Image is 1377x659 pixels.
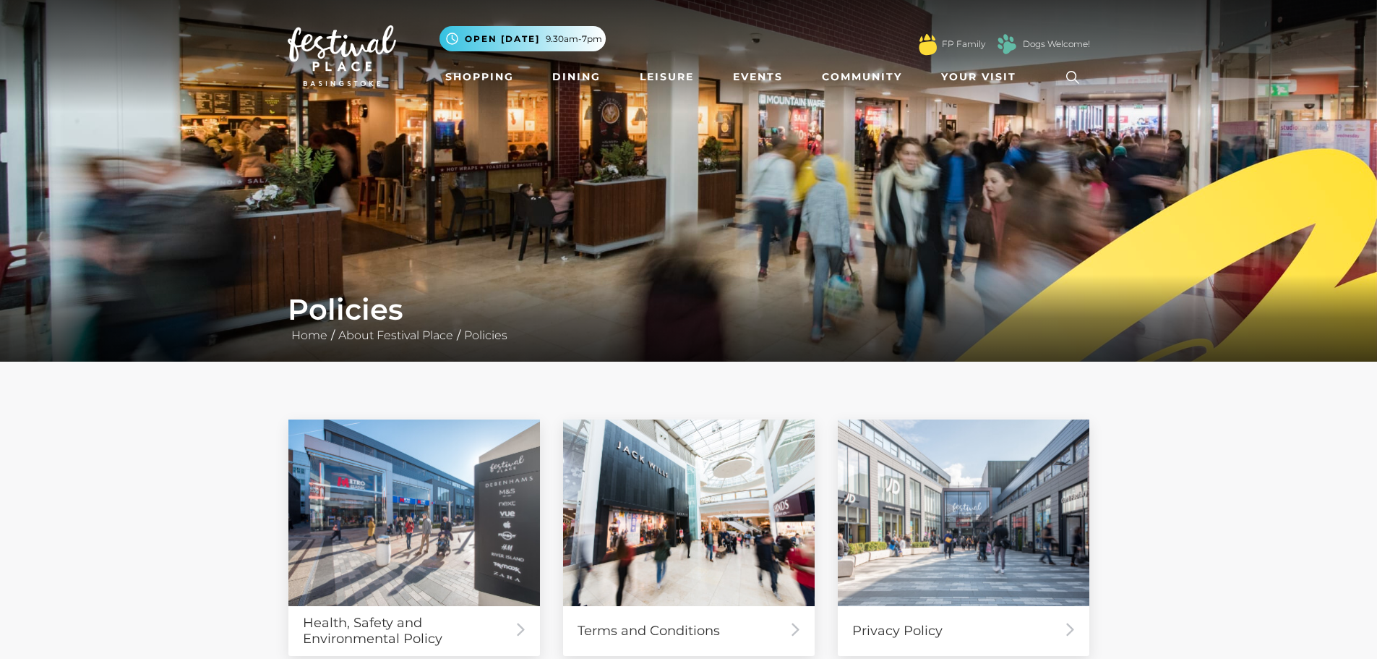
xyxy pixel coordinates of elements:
[563,420,815,656] a: Terms and Conditions
[288,25,396,86] img: Festival Place Logo
[838,606,1089,656] div: Privacy Policy
[727,64,789,90] a: Events
[816,64,908,90] a: Community
[546,64,606,90] a: Dining
[335,328,457,342] a: About Festival Place
[1023,38,1090,51] a: Dogs Welcome!
[546,33,602,46] span: 9.30am-7pm
[563,606,815,656] div: Terms and Conditions
[288,420,540,656] a: Health, Safety and Environmental Policy
[277,292,1101,344] div: / /
[634,64,700,90] a: Leisure
[288,328,331,342] a: Home
[935,64,1029,90] a: Your Visit
[439,64,520,90] a: Shopping
[942,38,985,51] a: FP Family
[460,328,511,342] a: Policies
[288,606,540,656] div: Health, Safety and Environmental Policy
[838,420,1089,656] a: Privacy Policy
[465,33,540,46] span: Open [DATE]
[288,292,1090,327] h1: Policies
[941,69,1016,85] span: Your Visit
[439,26,606,51] button: Open [DATE] 9.30am-7pm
